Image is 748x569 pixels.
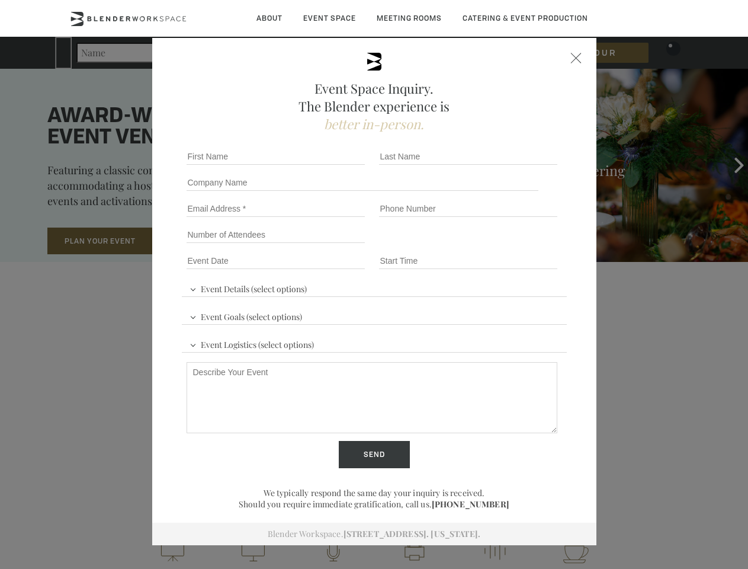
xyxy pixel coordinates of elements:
input: Phone Number [379,200,557,217]
span: Event Goals (select options) [187,306,305,324]
input: Start Time [379,252,557,269]
input: Email Address * [187,200,365,217]
span: better in-person. [324,115,424,133]
p: Should you require immediate gratification, call us. [182,498,567,510]
span: Event Details (select options) [187,279,310,296]
span: Event Logistics (select options) [187,334,317,352]
input: Event Date [187,252,365,269]
h2: Event Space Inquiry. The Blender experience is [182,79,567,133]
input: Last Name [379,148,557,165]
a: [STREET_ADDRESS]. [US_STATE]. [343,528,480,539]
input: First Name [187,148,365,165]
p: We typically respond the same day your inquiry is received. [182,487,567,498]
input: Company Name [187,174,539,191]
a: [PHONE_NUMBER] [432,498,509,510]
div: Blender Workspace. [152,523,596,545]
input: Number of Attendees [187,226,365,243]
input: Send [339,441,410,468]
